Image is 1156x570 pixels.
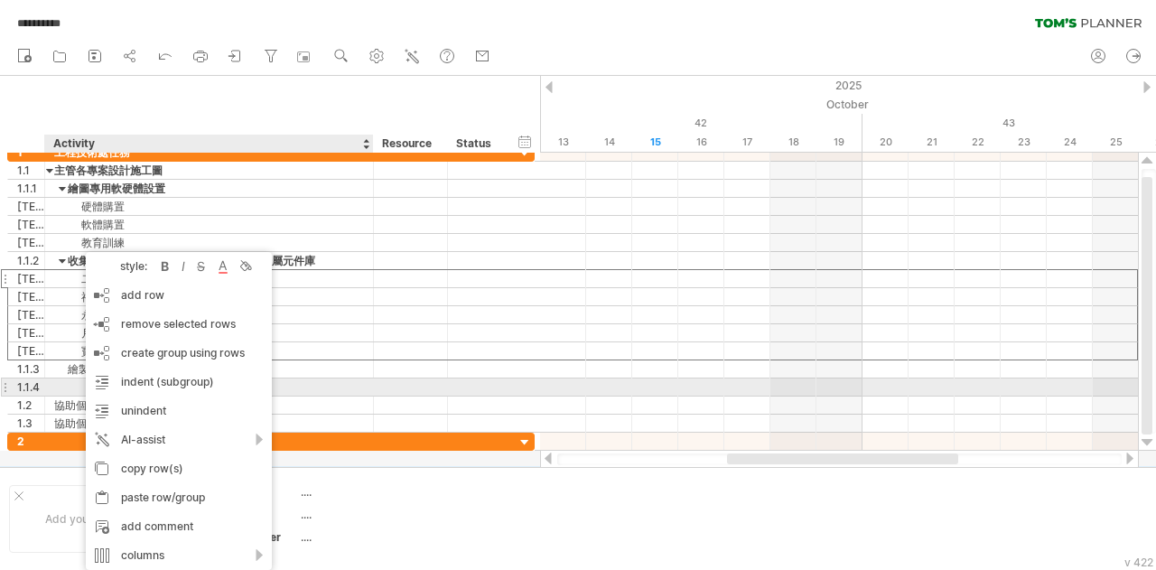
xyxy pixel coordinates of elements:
[1093,133,1139,152] div: Saturday, 25 October 2025
[54,252,364,269] div: 收集彙整正執行專案BIM圖檔以建立公司專屬元件庫
[86,454,272,483] div: copy row(s)
[17,162,44,179] div: 1.1
[17,433,44,450] div: 2
[17,415,44,432] div: 1.3
[121,317,236,331] span: remove selected rows
[17,342,44,360] div: [TECHNICAL_ID]
[86,483,272,512] div: paste row/group
[54,180,364,197] div: 繪圖專用軟硬體設置
[540,114,862,133] div: 42
[54,234,364,251] div: 教育訓練
[54,288,364,305] div: 福田專案圖檔
[17,180,44,197] div: 1.1.1
[17,216,44,233] div: [TECHNICAL_ID]
[770,133,816,152] div: Saturday, 18 October 2025
[17,324,44,341] div: [TECHNICAL_ID]
[17,198,44,215] div: [TECHNICAL_ID]
[54,270,364,287] div: 二林專案圖檔
[17,234,44,251] div: [TECHNICAL_ID]
[86,541,272,570] div: columns
[586,133,632,152] div: Tuesday, 14 October 2025
[724,133,770,152] div: Friday, 17 October 2025
[301,507,452,522] div: ....
[54,306,364,323] div: 永康專案圖檔
[17,270,44,287] div: [TECHNICAL_ID]
[17,397,44,414] div: 1.2
[93,259,156,273] div: style:
[1001,133,1047,152] div: Thursday, 23 October 2025
[955,133,1001,152] div: Wednesday, 22 October 2025
[909,133,955,152] div: Tuesday, 21 October 2025
[54,162,364,179] div: 主管各專案設計施工圖
[301,529,452,545] div: ....
[862,133,909,152] div: Monday, 20 October 2025
[632,133,678,152] div: Wednesday, 15 October 2025
[17,252,44,269] div: 1.1.2
[678,133,724,152] div: Thursday, 16 October 2025
[86,425,272,454] div: AI-assist
[1124,556,1153,569] div: v 422
[540,133,586,152] div: Monday, 13 October 2025
[17,378,44,396] div: 1.1.4
[86,368,272,397] div: indent (subgroup)
[301,484,452,500] div: ....
[382,135,437,153] div: Resource
[54,360,364,378] div: 繪製各專案BIM施工圖及數量統計
[54,324,364,341] div: 月眉專案圖檔
[86,339,272,368] div: create group using rows
[53,135,363,153] div: Activity
[54,342,364,360] div: 寶山專案圖檔
[456,135,496,153] div: Status
[1047,133,1093,152] div: Friday, 24 October 2025
[17,288,44,305] div: [TECHNICAL_ID]
[17,306,44,323] div: [TECHNICAL_ID]
[86,397,272,425] div: unindent
[86,281,272,310] div: add row
[9,485,178,553] div: Add your own logo
[17,360,44,378] div: 1.1.3
[54,397,364,414] div: 協助個專案審查相關規範及設計
[54,415,364,432] div: 協助個專案辦理試車
[54,216,364,233] div: 軟體購置
[816,133,862,152] div: Sunday, 19 October 2025
[54,198,364,215] div: 硬體購置
[86,512,272,541] div: add comment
